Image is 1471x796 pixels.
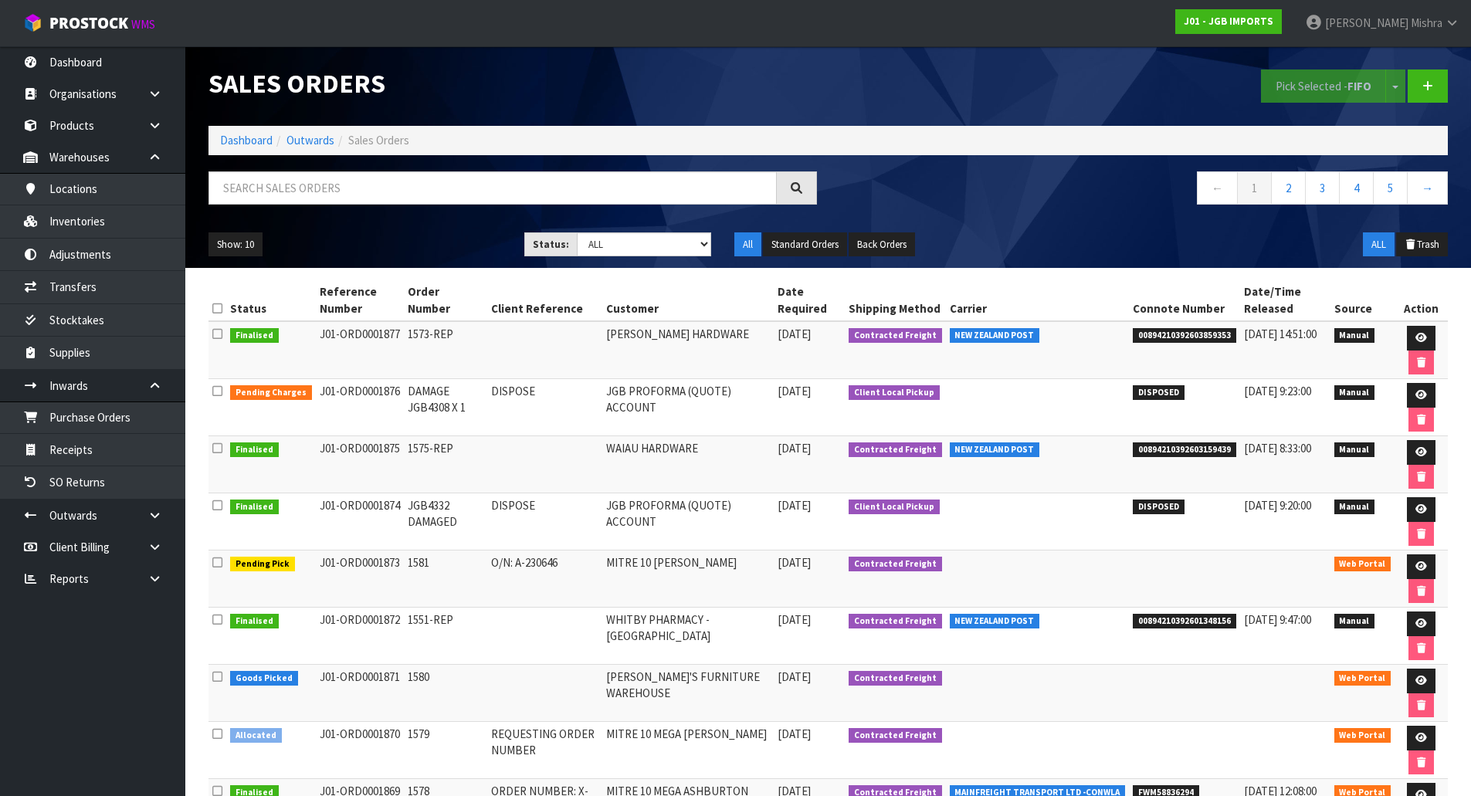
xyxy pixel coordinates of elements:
[602,379,774,436] td: JGB PROFORMA (QUOTE) ACCOUNT
[1334,614,1375,629] span: Manual
[316,665,405,722] td: J01-ORD0001871
[1129,279,1240,321] th: Connote Number
[230,671,298,686] span: Goods Picked
[1334,385,1375,401] span: Manual
[404,493,487,550] td: JGB4332 DAMAGED
[849,385,940,401] span: Client Local Pickup
[1133,385,1185,401] span: DISPOSED
[778,384,811,398] span: [DATE]
[946,279,1130,321] th: Carrier
[316,279,405,321] th: Reference Number
[1244,384,1311,398] span: [DATE] 9:23:00
[602,665,774,722] td: [PERSON_NAME]'S FURNITURE WAREHOUSE
[602,493,774,550] td: JGB PROFORMA (QUOTE) ACCOUNT
[404,436,487,493] td: 1575-REP
[849,232,915,257] button: Back Orders
[1261,69,1386,103] button: Pick Selected -FIFO
[286,133,334,147] a: Outwards
[220,133,273,147] a: Dashboard
[950,614,1040,629] span: NEW ZEALAND POST
[1396,232,1448,257] button: Trash
[404,279,487,321] th: Order Number
[316,608,405,665] td: J01-ORD0001872
[1240,279,1330,321] th: Date/Time Released
[404,321,487,379] td: 1573-REP
[1347,79,1371,93] strong: FIFO
[1133,442,1236,458] span: 00894210392603159439
[230,385,312,401] span: Pending Charges
[1244,498,1311,513] span: [DATE] 9:20:00
[845,279,946,321] th: Shipping Method
[316,550,405,608] td: J01-ORD0001873
[778,669,811,684] span: [DATE]
[849,442,942,458] span: Contracted Freight
[602,279,774,321] th: Customer
[849,614,942,629] span: Contracted Freight
[316,321,405,379] td: J01-ORD0001877
[316,436,405,493] td: J01-ORD0001875
[1334,500,1375,515] span: Manual
[602,321,774,379] td: [PERSON_NAME] HARDWARE
[1395,279,1448,321] th: Action
[1133,328,1236,344] span: 00894210392603859353
[849,328,942,344] span: Contracted Freight
[1133,614,1236,629] span: 00894210392601348156
[1175,9,1282,34] a: J01 - JGB IMPORTS
[778,555,811,570] span: [DATE]
[1237,171,1272,205] a: 1
[230,614,279,629] span: Finalised
[533,238,569,251] strong: Status:
[1197,171,1238,205] a: ←
[208,69,817,98] h1: Sales Orders
[1334,728,1391,743] span: Web Portal
[487,379,602,436] td: DISPOSE
[1244,441,1311,456] span: [DATE] 8:33:00
[778,498,811,513] span: [DATE]
[348,133,409,147] span: Sales Orders
[778,441,811,456] span: [DATE]
[778,327,811,341] span: [DATE]
[1330,279,1395,321] th: Source
[404,608,487,665] td: 1551-REP
[763,232,847,257] button: Standard Orders
[487,722,602,779] td: REQUESTING ORDER NUMBER
[49,13,128,33] span: ProStock
[774,279,845,321] th: Date Required
[1363,232,1395,257] button: ALL
[316,493,405,550] td: J01-ORD0001874
[404,550,487,608] td: 1581
[230,728,282,743] span: Allocated
[849,500,940,515] span: Client Local Pickup
[849,671,942,686] span: Contracted Freight
[230,328,279,344] span: Finalised
[1133,500,1185,515] span: DISPOSED
[1334,671,1391,686] span: Web Portal
[950,328,1040,344] span: NEW ZEALAND POST
[230,442,279,458] span: Finalised
[131,17,155,32] small: WMS
[208,232,263,257] button: Show: 10
[950,442,1040,458] span: NEW ZEALAND POST
[778,612,811,627] span: [DATE]
[1305,171,1340,205] a: 3
[734,232,761,257] button: All
[487,493,602,550] td: DISPOSE
[487,279,602,321] th: Client Reference
[849,728,942,743] span: Contracted Freight
[1411,15,1442,30] span: Mishra
[230,500,279,515] span: Finalised
[602,722,774,779] td: MITRE 10 MEGA [PERSON_NAME]
[602,550,774,608] td: MITRE 10 [PERSON_NAME]
[602,608,774,665] td: WHITBY PHARMACY - [GEOGRAPHIC_DATA]
[1184,15,1273,28] strong: J01 - JGB IMPORTS
[226,279,316,321] th: Status
[849,557,942,572] span: Contracted Freight
[487,550,602,608] td: O/N: A-230646
[23,13,42,32] img: cube-alt.png
[602,436,774,493] td: WAIAU HARDWARE
[404,379,487,436] td: DAMAGE JGB4308 X 1
[1334,328,1375,344] span: Manual
[1334,442,1375,458] span: Manual
[840,171,1449,209] nav: Page navigation
[404,722,487,779] td: 1579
